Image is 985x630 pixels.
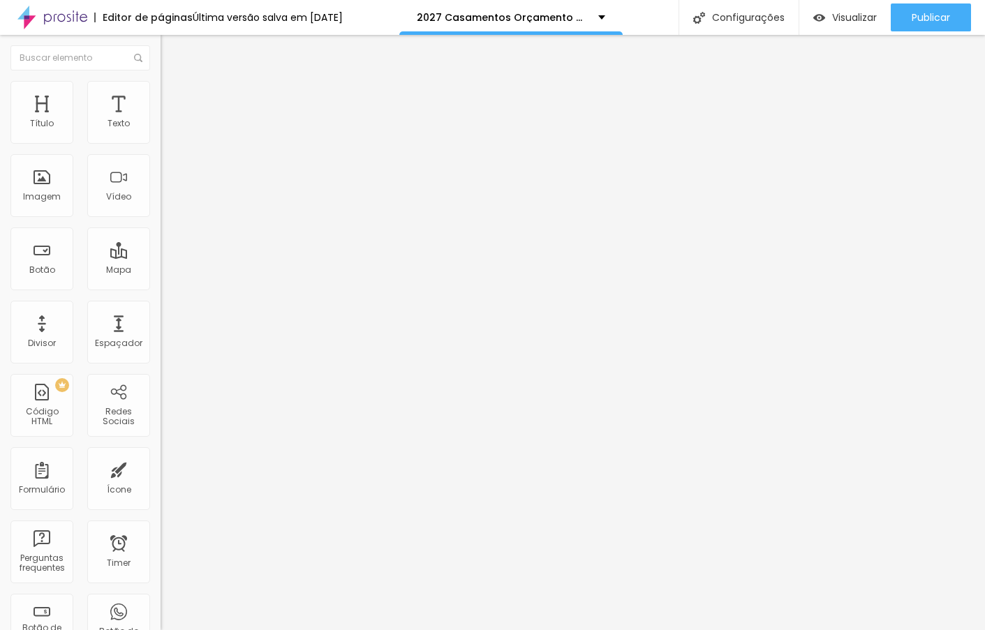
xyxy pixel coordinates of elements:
div: Vídeo [106,192,131,202]
img: view-1.svg [813,12,825,24]
input: Buscar elemento [10,45,150,70]
span: Visualizar [832,12,877,23]
div: Imagem [23,192,61,202]
div: Editor de páginas [94,13,193,22]
img: Icone [693,12,705,24]
div: Título [30,119,54,128]
div: Perguntas frequentes [14,553,69,573]
img: Icone [134,54,142,62]
div: Redes Sociais [91,407,146,427]
iframe: Editor [161,35,985,630]
div: Timer [107,558,131,568]
div: Código HTML [14,407,69,427]
span: Publicar [912,12,950,23]
div: Última versão salva em [DATE] [193,13,343,22]
button: Visualizar [799,3,891,31]
div: Formulário [19,485,65,495]
div: Ícone [107,485,131,495]
div: Espaçador [95,338,142,348]
button: Publicar [891,3,971,31]
div: Texto [108,119,130,128]
div: Botão [29,265,55,275]
div: Mapa [106,265,131,275]
div: Divisor [28,338,56,348]
p: 2027 Casamentos Orçamento 2027 [417,13,588,22]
